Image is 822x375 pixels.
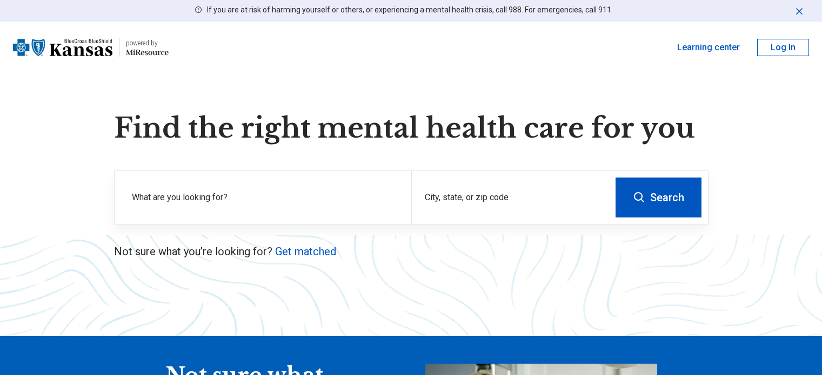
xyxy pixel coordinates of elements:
[677,41,740,54] a: Learning center
[126,38,169,48] div: powered by
[757,39,809,56] button: Log In
[13,35,169,60] a: Blue Cross Blue Shield Kansaspowered by
[132,191,398,204] label: What are you looking for?
[13,35,112,60] img: Blue Cross Blue Shield Kansas
[207,4,613,16] p: If you are at risk of harming yourself or others, or experiencing a mental health crisis, call 98...
[114,244,709,259] p: Not sure what you’re looking for?
[114,112,709,145] h1: Find the right mental health care for you
[275,245,336,258] a: Get matched
[616,178,701,217] button: Search
[794,4,805,17] button: Dismiss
